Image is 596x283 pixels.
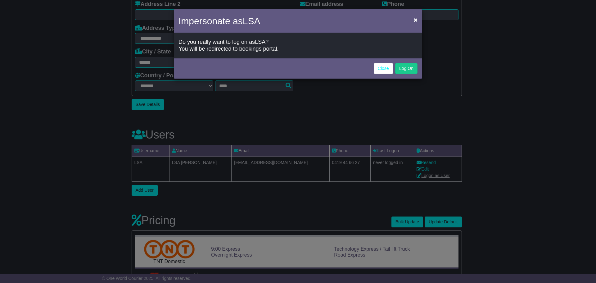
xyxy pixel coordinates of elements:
[374,63,393,74] a: Close
[243,16,260,26] span: LSA
[174,34,422,57] div: Do you really want to log on as ? You will be redirected to bookings portal.
[395,63,418,74] button: Log On
[255,39,265,45] span: LSA
[411,13,421,26] button: Close
[178,14,260,28] h4: Impersonate as
[414,16,418,23] span: ×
